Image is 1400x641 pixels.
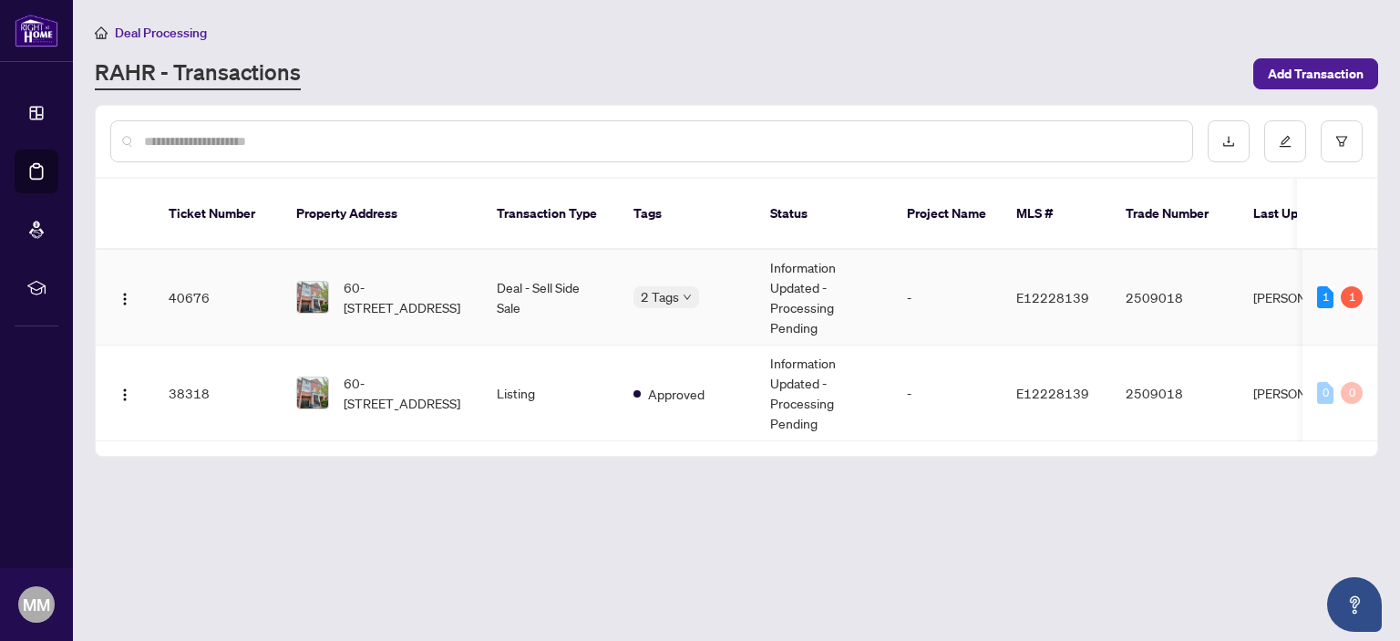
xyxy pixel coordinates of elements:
[619,179,756,250] th: Tags
[1317,286,1333,308] div: 1
[1239,250,1375,346] td: [PERSON_NAME]
[115,25,207,41] span: Deal Processing
[95,26,108,39] span: home
[1341,382,1363,404] div: 0
[1279,135,1292,148] span: edit
[154,346,282,441] td: 38318
[1016,385,1089,401] span: E12228139
[1321,120,1363,162] button: filter
[1239,179,1375,250] th: Last Updated By
[110,283,139,312] button: Logo
[282,179,482,250] th: Property Address
[118,292,132,306] img: Logo
[1335,135,1348,148] span: filter
[297,282,328,313] img: thumbnail-img
[15,14,58,47] img: logo
[482,179,619,250] th: Transaction Type
[1016,289,1089,305] span: E12228139
[641,286,679,307] span: 2 Tags
[1327,577,1382,632] button: Open asap
[1111,250,1239,346] td: 2509018
[683,293,692,302] span: down
[344,277,468,317] span: 60-[STREET_ADDRESS]
[1002,179,1111,250] th: MLS #
[892,250,1002,346] td: -
[648,384,705,404] span: Approved
[1341,286,1363,308] div: 1
[892,346,1002,441] td: -
[344,373,468,413] span: 60-[STREET_ADDRESS]
[1208,120,1250,162] button: download
[1111,346,1239,441] td: 2509018
[1268,59,1364,88] span: Add Transaction
[23,592,50,617] span: MM
[1111,179,1239,250] th: Trade Number
[1239,346,1375,441] td: [PERSON_NAME]
[118,388,132,402] img: Logo
[892,179,1002,250] th: Project Name
[154,250,282,346] td: 40676
[1264,120,1306,162] button: edit
[110,378,139,408] button: Logo
[297,377,328,408] img: thumbnail-img
[1222,135,1235,148] span: download
[1253,58,1378,89] button: Add Transaction
[756,346,892,441] td: Information Updated - Processing Pending
[482,250,619,346] td: Deal - Sell Side Sale
[482,346,619,441] td: Listing
[756,179,892,250] th: Status
[95,57,301,90] a: RAHR - Transactions
[154,179,282,250] th: Ticket Number
[1317,382,1333,404] div: 0
[756,250,892,346] td: Information Updated - Processing Pending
